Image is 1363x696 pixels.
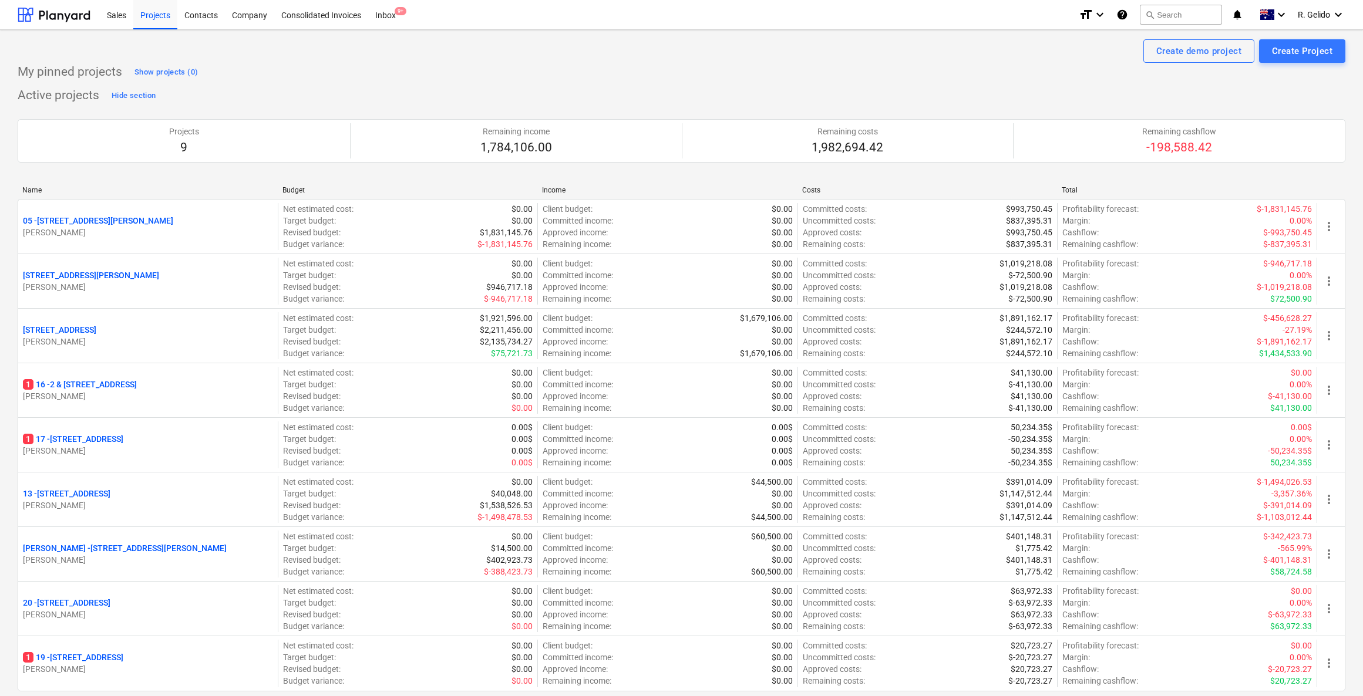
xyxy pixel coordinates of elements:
[511,390,533,402] p: $0.00
[1011,445,1052,457] p: 50,234.35$
[1263,554,1312,566] p: $-401,148.31
[543,402,611,414] p: Remaining income :
[772,390,793,402] p: $0.00
[543,511,611,523] p: Remaining income :
[543,457,611,468] p: Remaining income :
[395,7,406,15] span: 9+
[543,554,608,566] p: Approved income :
[740,312,793,324] p: $1,679,106.00
[1257,476,1312,488] p: $-1,494,026.53
[1062,445,1099,457] p: Cashflow :
[1322,492,1336,506] span: more_vert
[803,347,865,359] p: Remaining costs :
[283,281,341,293] p: Revised budget :
[543,281,608,293] p: Approved income :
[1008,402,1052,414] p: $-41,130.00
[543,488,613,499] p: Committed income :
[283,542,336,554] p: Target budget :
[511,445,533,457] p: 0.00$
[23,597,110,609] p: 20 - [STREET_ADDRESS]
[23,324,96,336] p: [STREET_ADDRESS]
[480,140,552,156] p: 1,784,106.00
[999,312,1052,324] p: $1,891,162.17
[1263,499,1312,511] p: $-391,014.09
[23,597,273,620] div: 20 -[STREET_ADDRESS][PERSON_NAME]
[23,499,273,511] p: [PERSON_NAME]
[134,66,198,79] div: Show projects (0)
[1079,8,1093,22] i: format_size
[1093,8,1107,22] i: keyboard_arrow_down
[803,554,861,566] p: Approved costs :
[772,542,793,554] p: $0.00
[23,215,173,227] p: 05 - [STREET_ADDRESS][PERSON_NAME]
[1291,367,1312,379] p: $0.00
[772,324,793,336] p: $0.00
[1062,367,1139,379] p: Profitability forecast :
[484,566,533,577] p: $-388,423.73
[23,336,273,347] p: [PERSON_NAME]
[1331,8,1345,22] i: keyboard_arrow_down
[1062,258,1139,269] p: Profitability forecast :
[283,238,344,250] p: Budget variance :
[18,64,122,80] p: My pinned projects
[772,269,793,281] p: $0.00
[772,457,793,468] p: 0.00$
[1322,547,1336,561] span: more_vert
[23,390,273,402] p: [PERSON_NAME]
[1006,238,1052,250] p: $837,395.31
[1062,227,1099,238] p: Cashflow :
[812,140,883,156] p: 1,982,694.42
[23,488,110,499] p: 13 - [STREET_ADDRESS]
[803,203,867,215] p: Committed costs :
[511,421,533,433] p: 0.00$
[283,390,341,402] p: Revised budget :
[1263,258,1312,269] p: $-946,717.18
[23,433,273,457] div: 117 -[STREET_ADDRESS][PERSON_NAME]
[772,281,793,293] p: $0.00
[803,542,876,554] p: Uncommitted costs :
[511,379,533,390] p: $0.00
[1116,8,1128,22] i: Knowledge base
[772,238,793,250] p: $0.00
[751,511,793,523] p: $44,500.00
[772,445,793,457] p: 0.00$
[283,379,336,390] p: Target budget :
[1006,499,1052,511] p: $391,014.09
[1274,8,1288,22] i: keyboard_arrow_down
[491,488,533,499] p: $40,048.00
[543,499,608,511] p: Approved income :
[23,663,273,675] p: [PERSON_NAME]
[803,227,861,238] p: Approved costs :
[1142,126,1216,137] p: Remaining cashflow
[1259,347,1312,359] p: $1,434,533.90
[1270,457,1312,468] p: 50,234.35$
[484,293,533,305] p: $-946,717.18
[511,367,533,379] p: $0.00
[1011,421,1052,433] p: 50,234.35$
[803,511,865,523] p: Remaining costs :
[772,227,793,238] p: $0.00
[803,390,861,402] p: Approved costs :
[1006,324,1052,336] p: $244,572.10
[772,203,793,215] p: $0.00
[283,457,344,468] p: Budget variance :
[803,402,865,414] p: Remaining costs :
[1298,10,1330,19] span: R. Gelido
[543,336,608,347] p: Approved income :
[1062,542,1090,554] p: Margin :
[543,238,611,250] p: Remaining income :
[480,324,533,336] p: $2,211,456.00
[1140,5,1222,25] button: Search
[1006,227,1052,238] p: $993,750.45
[1145,10,1155,19] span: search
[480,499,533,511] p: $1,538,526.53
[740,347,793,359] p: $1,679,106.00
[169,140,199,156] p: 9
[772,554,793,566] p: $0.00
[1006,554,1052,566] p: $401,148.31
[772,499,793,511] p: $0.00
[23,542,227,554] p: [PERSON_NAME] - [STREET_ADDRESS][PERSON_NAME]
[1271,488,1312,499] p: -3,357.36%
[543,203,593,215] p: Client budget :
[1062,488,1090,499] p: Margin :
